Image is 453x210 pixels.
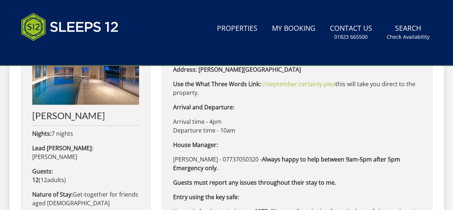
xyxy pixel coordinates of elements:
small: Check Availability [387,33,429,41]
span: ( ) [32,176,66,184]
strong: Guests: [32,167,53,175]
iframe: Customer reviews powered by Trustpilot [17,49,93,55]
strong: Guests must report any issues throughout their stay to me. [173,178,336,186]
p: [PERSON_NAME] - 07737050320 - [173,155,421,172]
span: [PERSON_NAME] [32,153,77,161]
strong: Entry using the key safe: [173,193,239,201]
strong: House Manager: [173,141,218,149]
p: Get-together for friends aged [DEMOGRAPHIC_DATA] [32,190,139,207]
a: Properties [214,21,260,37]
a: SearchCheck Availability [384,21,432,44]
a: [PERSON_NAME] [32,36,139,121]
p: Arrival time - 4pm Departure time - 10am [173,117,421,135]
h2: [PERSON_NAME] [32,110,139,121]
strong: Always happy to help between 9am-5pm after 5pm Emergency only. [173,155,400,172]
p: this will take you direct to the property. [173,80,421,97]
strong: Nights: [32,130,51,138]
span: s [61,176,64,184]
p: 7 nights [32,129,139,138]
span: adult [41,176,64,184]
img: An image of 'Perys Hill' [32,36,139,105]
img: Sleeps 12 [21,9,119,45]
a: ///september.certainly.plea [261,80,335,88]
strong: 12 [32,176,39,184]
a: Contact Us01823 665500 [327,21,375,44]
strong: Nature of Stay: [32,190,73,198]
a: My Booking [269,21,318,37]
strong: Arrival and Departure: [173,103,234,111]
small: 01823 665500 [334,33,368,41]
strong: Lead [PERSON_NAME]: [32,144,93,152]
strong: Use the What Three Words Link: [173,80,261,88]
strong: Address: [PERSON_NAME][GEOGRAPHIC_DATA] [173,66,301,73]
span: 12 [41,176,47,184]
